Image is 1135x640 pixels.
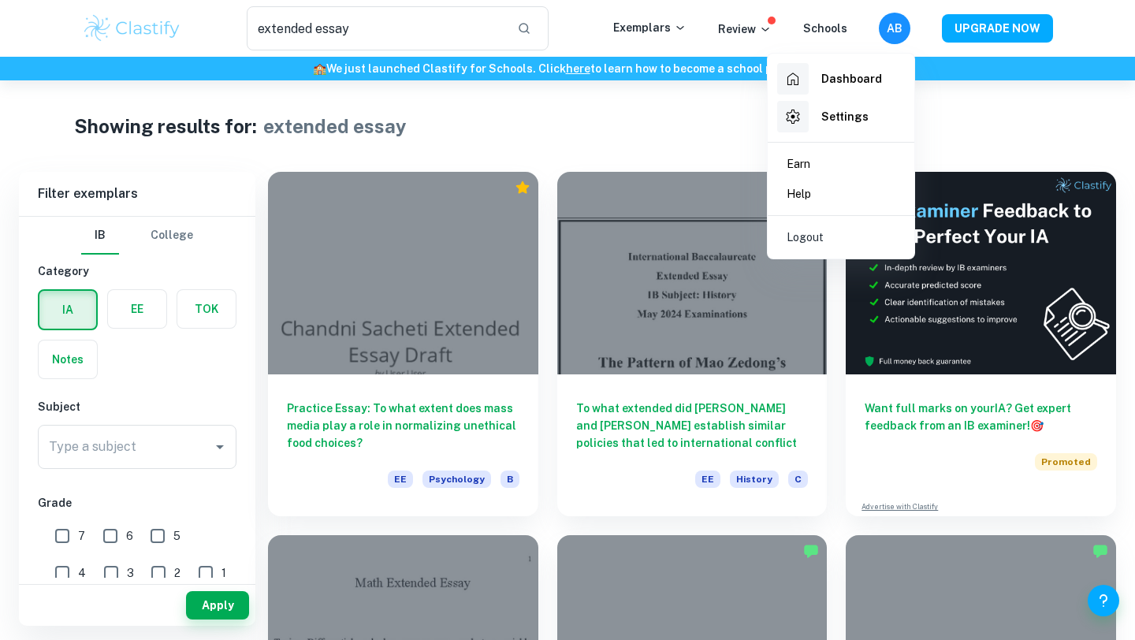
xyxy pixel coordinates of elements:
p: Earn [787,155,810,173]
a: Settings [774,98,908,136]
p: Logout [787,229,824,246]
a: Dashboard [774,60,908,98]
p: Help [787,185,811,203]
h6: Dashboard [821,70,882,87]
h6: Settings [821,108,869,125]
a: Help [774,179,908,209]
a: Earn [774,149,908,179]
